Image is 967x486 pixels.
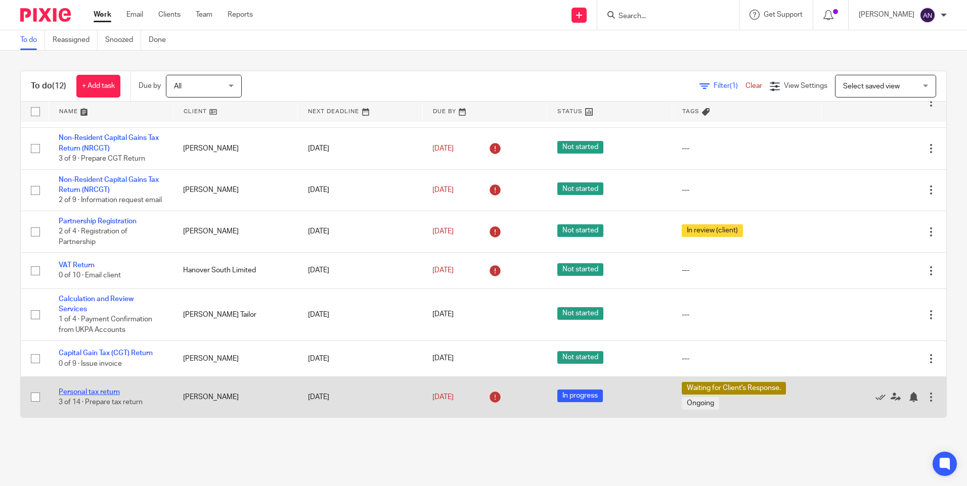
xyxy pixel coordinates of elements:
[859,10,914,20] p: [PERSON_NAME]
[298,211,422,252] td: [DATE]
[557,224,603,237] span: Not started
[432,394,454,401] span: [DATE]
[298,376,422,417] td: [DATE]
[174,83,182,90] span: All
[919,7,936,23] img: svg%3E
[875,392,891,402] a: Mark as done
[59,134,159,152] a: Non-Resident Capital Gains Tax Return (NRCGT)
[557,141,603,154] span: Not started
[298,169,422,211] td: [DATE]
[843,83,900,90] span: Select saved view
[682,224,743,237] span: In review (client)
[298,253,422,288] td: [DATE]
[59,360,122,367] span: 0 of 9 · Issue invoice
[59,399,143,406] span: 3 of 14 · Prepare tax return
[59,155,145,162] span: 3 of 9 · Prepare CGT Return
[557,182,603,195] span: Not started
[745,82,762,89] a: Clear
[557,390,603,402] span: In progress
[196,10,212,20] a: Team
[173,128,297,169] td: [PERSON_NAME]
[432,186,454,193] span: [DATE]
[682,354,811,364] div: ---
[557,307,603,320] span: Not started
[59,218,137,225] a: Partnership Registration
[139,81,161,91] p: Due by
[784,82,827,89] span: View Settings
[53,30,98,50] a: Reassigned
[764,11,803,18] span: Get Support
[682,265,811,275] div: ---
[126,10,143,20] a: Email
[173,341,297,376] td: [PERSON_NAME]
[432,267,454,274] span: [DATE]
[682,185,811,195] div: ---
[714,82,745,89] span: Filter
[557,351,603,364] span: Not started
[59,197,162,204] span: 2 of 9 · Information request email
[158,10,181,20] a: Clients
[298,341,422,376] td: [DATE]
[682,397,719,410] span: Ongoing
[173,376,297,417] td: [PERSON_NAME]
[618,12,709,21] input: Search
[52,82,66,90] span: (12)
[682,310,811,320] div: ---
[20,30,45,50] a: To do
[173,253,297,288] td: Hanover South Limited
[432,355,454,362] span: [DATE]
[59,388,120,396] a: Personal tax return
[59,296,134,313] a: Calculation and Review Services
[20,8,71,22] img: Pixie
[59,228,127,246] span: 2 of 4 · Registration of Partnership
[432,228,454,235] span: [DATE]
[105,30,141,50] a: Snoozed
[59,350,153,357] a: Capital Gain Tax (CGT) Return
[432,311,454,318] span: [DATE]
[557,263,603,276] span: Not started
[228,10,253,20] a: Reports
[94,10,111,20] a: Work
[432,145,454,152] span: [DATE]
[59,272,121,279] span: 0 of 10 · Email client
[682,143,811,154] div: ---
[682,382,786,395] span: Waiting for Client's Response.
[59,176,159,193] a: Non-Resident Capital Gains Tax Return (NRCGT)
[31,81,66,91] h1: To do
[59,262,95,269] a: VAT Return
[173,169,297,211] td: [PERSON_NAME]
[298,288,422,341] td: [DATE]
[76,75,120,98] a: + Add task
[173,288,297,341] td: [PERSON_NAME] Tailor
[298,128,422,169] td: [DATE]
[59,316,152,334] span: 1 of 4 · Payment Confirmation from UKPA Accounts
[682,109,699,114] span: Tags
[173,211,297,252] td: [PERSON_NAME]
[149,30,173,50] a: Done
[730,82,738,89] span: (1)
